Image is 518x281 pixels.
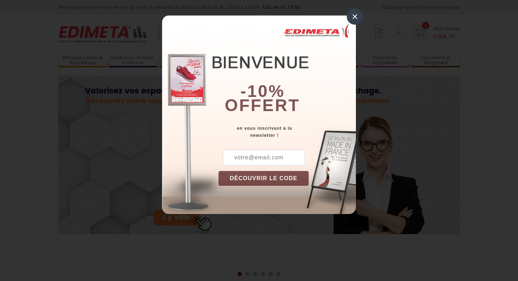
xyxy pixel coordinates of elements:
div: × [347,8,363,25]
b: -10% [240,82,285,100]
font: offert [225,96,300,115]
div: en vous inscrivant à la newsletter ! [218,125,356,139]
input: votre@email.com [223,149,305,166]
button: DÉCOUVRIR LE CODE [218,171,309,186]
